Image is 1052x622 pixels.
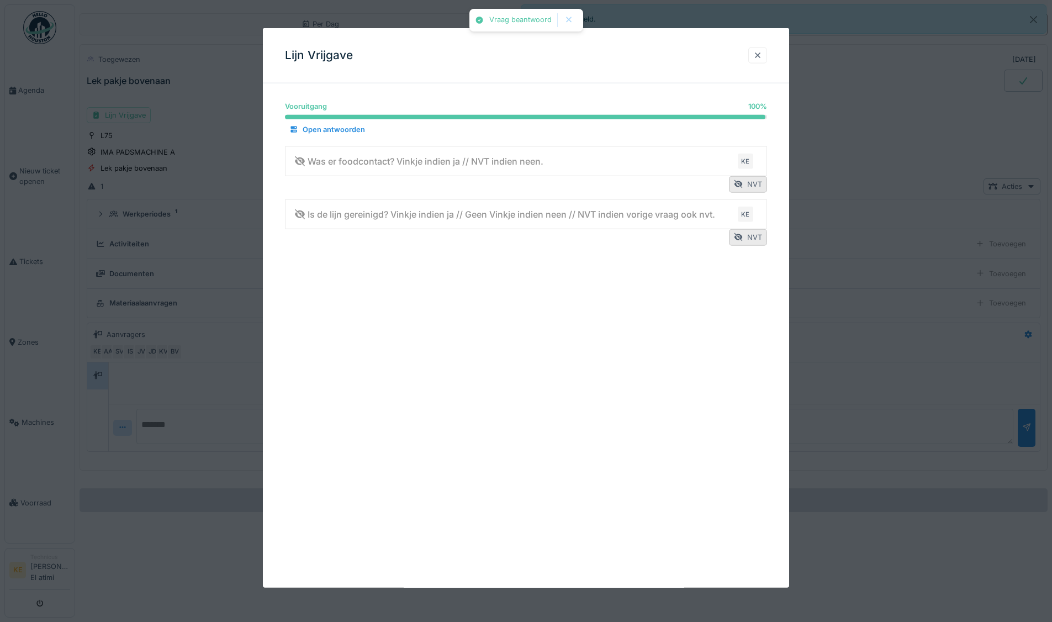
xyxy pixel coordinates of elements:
[285,122,369,137] div: Open antwoorden
[729,229,767,245] div: NVT
[729,176,767,192] div: NVT
[489,15,552,25] div: Vraag beantwoord
[748,101,767,112] div: 100 %
[290,204,762,224] summary: Is de lijn gereinigd? Vinkje indien ja // Geen Vinkje indien neen // NVT indien vorige vraag ook ...
[285,115,767,119] progress: 100 %
[294,155,543,168] div: Was er foodcontact? Vinkje indien ja // NVT indien neen.
[285,49,353,62] h3: Lijn Vrijgave
[294,208,715,221] div: Is de lijn gereinigd? Vinkje indien ja // Geen Vinkje indien neen // NVT indien vorige vraag ook ...
[738,207,753,222] div: KE
[738,154,753,169] div: KE
[285,101,327,112] div: Vooruitgang
[290,151,762,171] summary: Was er foodcontact? Vinkje indien ja // NVT indien neen.KE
